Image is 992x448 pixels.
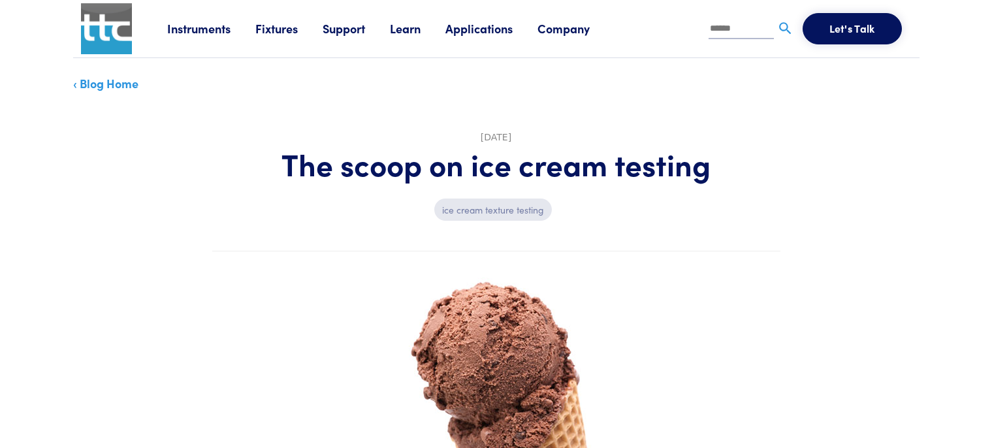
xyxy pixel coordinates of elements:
[445,20,537,37] a: Applications
[390,20,445,37] a: Learn
[81,3,132,54] img: ttc_logo_1x1_v1.0.png
[537,20,615,37] a: Company
[73,75,138,91] a: ‹ Blog Home
[323,20,390,37] a: Support
[255,20,323,37] a: Fixtures
[167,20,255,37] a: Instruments
[434,199,552,221] p: ice cream texture testing
[212,145,780,183] h1: The scoop on ice cream testing
[803,13,902,44] button: Let's Talk
[481,132,511,142] time: [DATE]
